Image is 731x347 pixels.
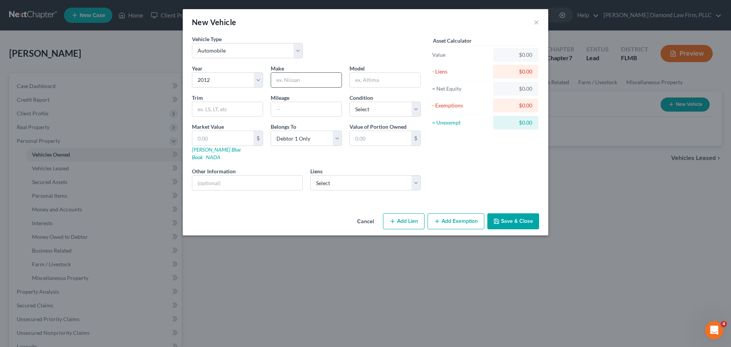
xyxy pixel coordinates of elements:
[206,154,220,160] a: NADA
[350,131,411,146] input: 0.00
[271,73,342,87] input: ex. Nissan
[499,51,532,59] div: $0.00
[192,102,263,117] input: ex. LS, LT, etc
[432,51,490,59] div: Value
[351,214,380,229] button: Cancel
[192,146,241,160] a: [PERSON_NAME] Blue Book
[499,102,532,109] div: $0.00
[271,94,289,102] label: Mileage
[428,213,484,229] button: Add Exemption
[350,73,420,87] input: ex. Altima
[192,17,236,27] div: New Vehicle
[432,102,490,109] div: - Exemptions
[310,167,322,175] label: Liens
[705,321,723,339] iframe: Intercom live chat
[499,85,532,93] div: $0.00
[271,65,284,72] span: Make
[499,119,532,126] div: $0.00
[433,37,472,45] label: Asset Calculator
[432,85,490,93] div: = Net Equity
[721,321,727,327] span: 4
[192,167,236,175] label: Other Information
[192,131,254,146] input: 0.00
[254,131,263,146] div: $
[432,68,490,75] div: - Liens
[271,123,296,130] span: Belongs To
[499,68,532,75] div: $0.00
[192,123,224,131] label: Market Value
[192,64,203,72] label: Year
[350,94,373,102] label: Condition
[350,123,407,131] label: Value of Portion Owned
[432,119,490,126] div: = Unexempt
[411,131,420,146] div: $
[192,176,302,190] input: (optional)
[192,35,222,43] label: Vehicle Type
[192,94,203,102] label: Trim
[534,18,539,27] button: ×
[271,102,342,117] input: --
[350,64,365,72] label: Model
[487,213,539,229] button: Save & Close
[383,213,425,229] button: Add Lien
